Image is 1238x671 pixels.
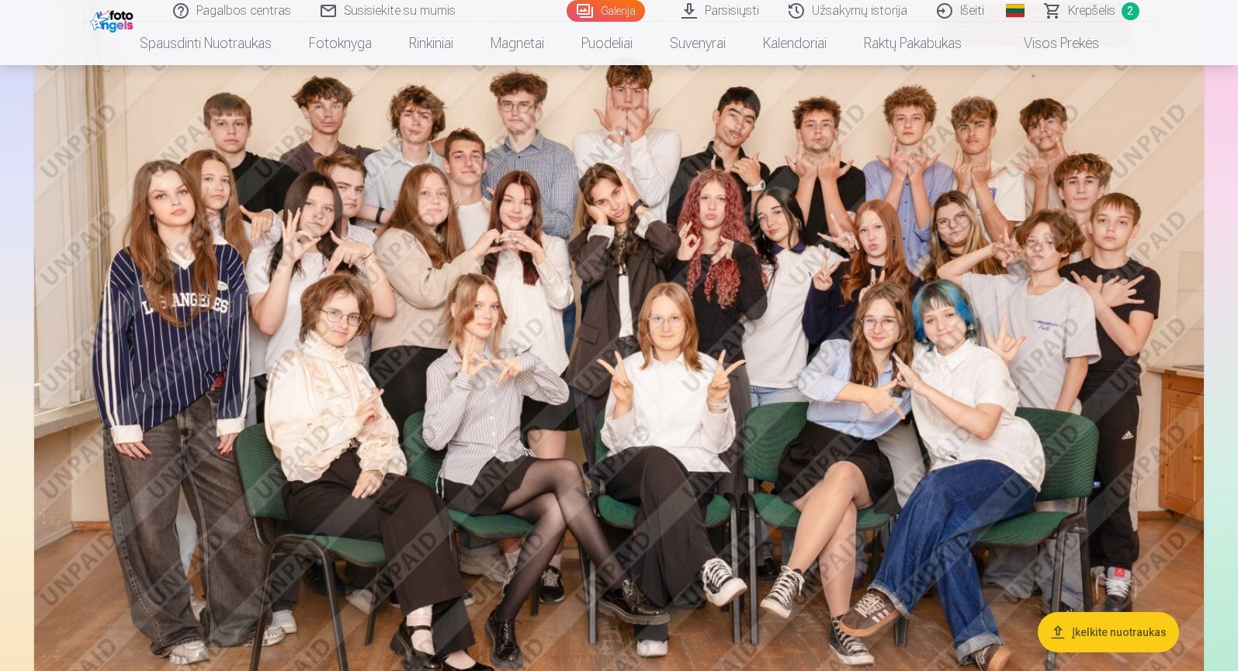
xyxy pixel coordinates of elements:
img: /fa2 [90,6,137,33]
a: Rinkiniai [390,22,472,65]
a: Kalendoriai [744,22,845,65]
span: 2 [1122,2,1139,20]
a: Raktų pakabukas [845,22,980,65]
a: Suvenyrai [651,22,744,65]
a: Visos prekės [980,22,1118,65]
a: Spausdinti nuotraukas [121,22,290,65]
button: Įkelkite nuotraukas [1038,612,1179,652]
a: Fotoknyga [290,22,390,65]
a: Magnetai [472,22,563,65]
a: Puodeliai [563,22,651,65]
span: Krepšelis [1068,2,1115,20]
